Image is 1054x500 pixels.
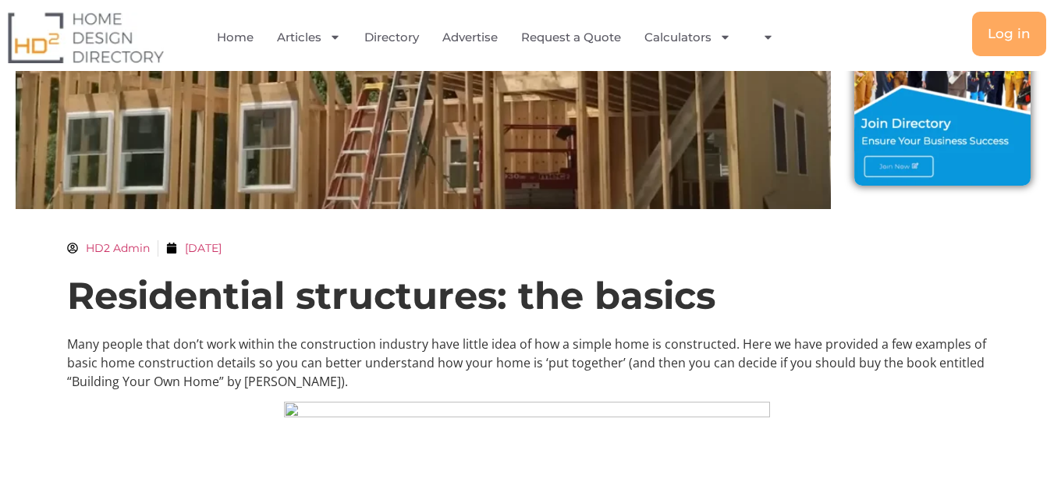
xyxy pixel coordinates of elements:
[217,20,254,55] a: Home
[166,240,222,257] a: [DATE]
[185,241,222,255] time: [DATE]
[215,20,786,55] nav: Menu
[972,12,1046,56] a: Log in
[988,27,1031,41] span: Log in
[364,20,419,55] a: Directory
[78,240,150,257] span: HD2 Admin
[644,20,731,55] a: Calculators
[521,20,621,55] a: Request a Quote
[277,20,341,55] a: Articles
[442,20,498,55] a: Advertise
[854,22,1031,186] img: Join Directory
[67,272,988,319] h1: Residential structures: the basics
[67,240,150,257] a: HD2 Admin
[67,335,988,391] p: Many people that don’t work within the construction industry have little idea of how a simple hom...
